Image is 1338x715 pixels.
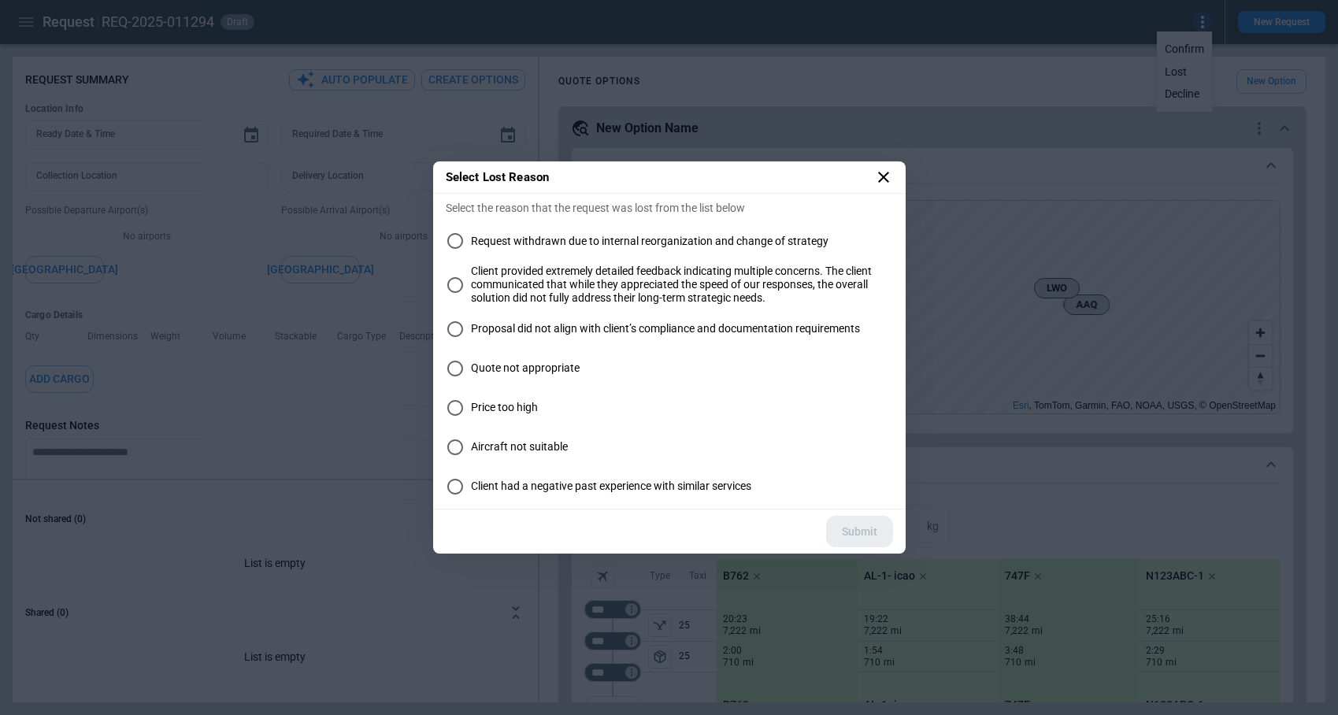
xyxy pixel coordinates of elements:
[471,401,538,414] span: Price too high
[471,235,828,248] span: Request withdrawn due to internal reorganization and change of strategy
[471,361,580,375] span: Quote not appropriate
[471,440,568,454] span: Aircraft not suitable
[433,161,906,194] h2: Select Lost Reason
[471,480,751,493] span: Client had a negative past experience with similar services
[471,322,860,335] span: Proposal did not align with client’s compliance and documentation requirements
[471,265,893,305] span: Client provided extremely detailed feedback indicating multiple concerns. The client communicated...
[446,200,893,216] label: Select the reason that the request was lost from the list below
